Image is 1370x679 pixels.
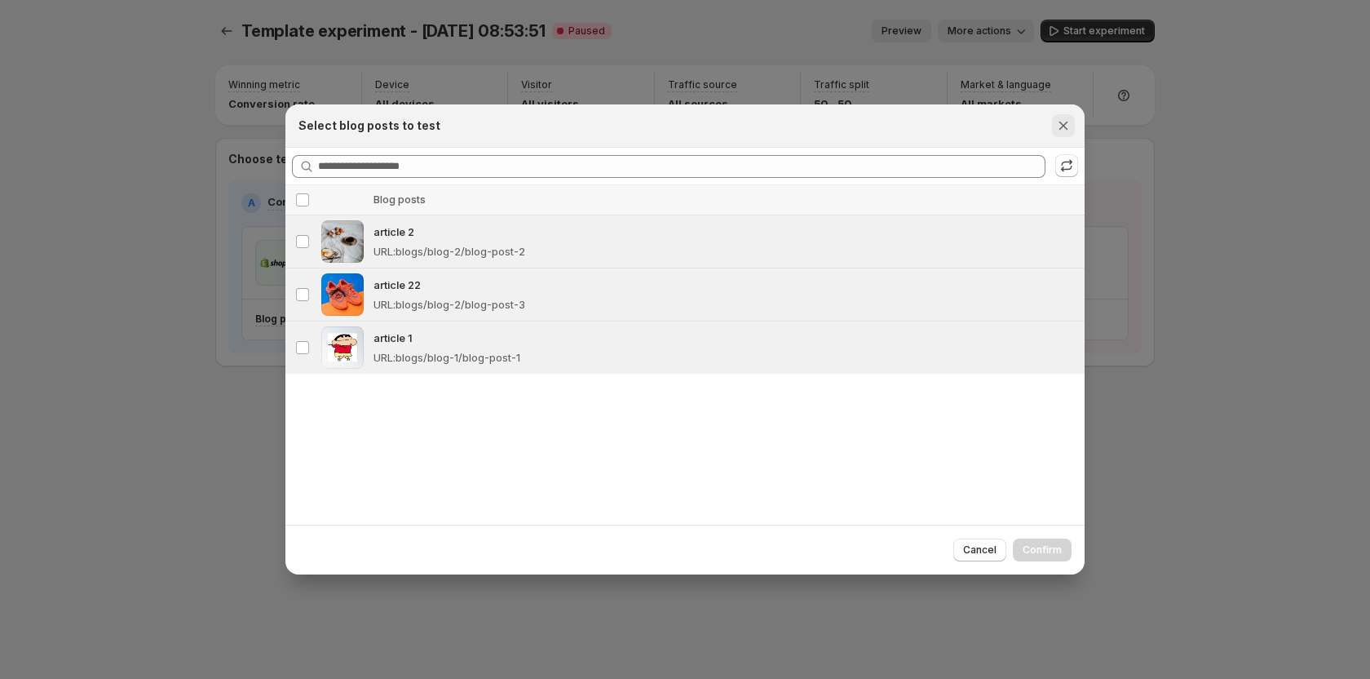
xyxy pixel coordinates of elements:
[373,224,1075,240] p: article 2
[373,349,520,366] p: URL : blogs/blog-1/blog-post-1
[373,277,1075,293] p: article 22
[321,220,364,263] img: article 2
[298,118,440,134] h2: Select blog posts to test
[373,243,525,260] p: URL : blogs/blog-2/blog-post-2
[321,326,364,369] img: article 1
[373,296,525,313] p: URL : blogs/blog-2/blog-post-3
[1052,114,1075,137] button: Close
[953,539,1006,561] button: Cancel
[373,193,426,206] span: Blog posts
[321,273,364,316] img: article 22
[963,544,997,557] span: Cancel
[373,330,1075,346] p: article 1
